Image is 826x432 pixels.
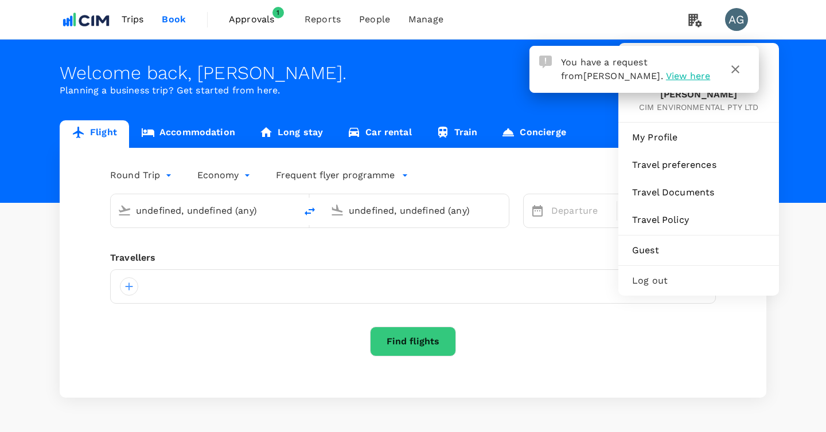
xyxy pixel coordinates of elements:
[60,7,112,32] img: CIM ENVIRONMENTAL PTY LTD
[129,120,247,148] a: Accommodation
[110,251,716,265] div: Travellers
[247,120,335,148] a: Long stay
[276,168,395,182] p: Frequent flyer programme
[489,120,578,148] a: Concierge
[335,120,424,148] a: Car rental
[296,198,324,225] button: delete
[122,13,144,26] span: Trips
[583,70,661,81] span: [PERSON_NAME]
[197,166,253,184] div: Economy
[561,57,663,81] span: You have a request from .
[539,56,552,68] img: Approval Request
[60,84,766,97] p: Planning a business trip? Get started from here.
[349,202,485,219] input: Going to
[276,168,408,182] button: Frequent flyer programme
[551,204,610,218] p: Departure
[162,13,186,26] span: Book
[110,166,174,184] div: Round Trip
[408,13,443,26] span: Manage
[725,8,748,31] div: AG
[424,120,490,148] a: Train
[501,209,503,211] button: Open
[305,13,341,26] span: Reports
[136,202,272,219] input: Depart from
[272,7,284,18] span: 1
[370,327,456,356] button: Find flights
[60,62,766,84] div: Welcome back , [PERSON_NAME] .
[359,13,390,26] span: People
[288,209,290,211] button: Open
[60,120,129,148] a: Flight
[229,13,286,26] span: Approvals
[666,70,710,81] span: View here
